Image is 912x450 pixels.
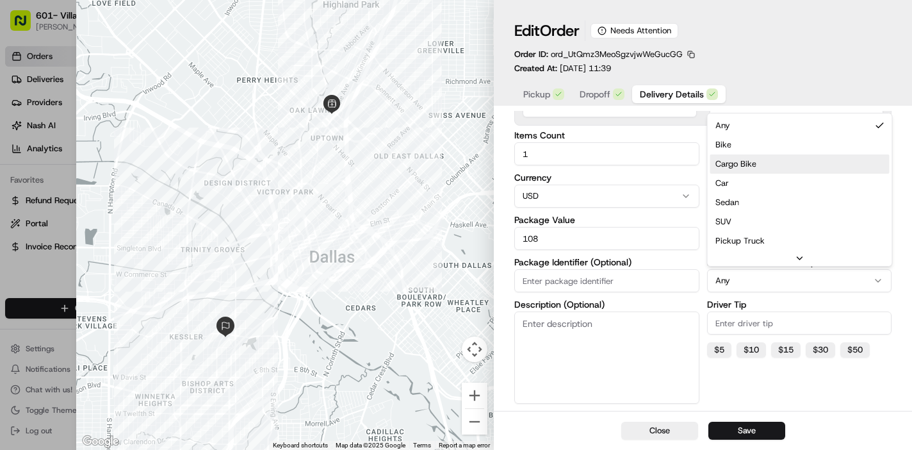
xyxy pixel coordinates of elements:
span: Pickup Truck [715,235,765,247]
a: 📗Knowledge Base [8,281,103,304]
span: Pickup [523,88,550,101]
img: Wisdom Oko [13,187,33,212]
span: [DATE] [113,233,140,244]
input: Enter driver tip [707,312,892,335]
a: Terms (opens in new tab) [413,442,431,449]
a: 💻API Documentation [103,281,211,304]
a: Open this area in Google Maps (opens a new window) [79,433,122,450]
h1: Edit [514,21,580,41]
img: 1736555255976-a54dd68f-1ca7-489b-9aae-adbdc363a1c4 [26,234,36,244]
p: Welcome 👋 [13,51,233,72]
label: Items Count [514,131,699,140]
div: Needs Attention [590,23,678,38]
div: 💻 [108,288,118,298]
label: Package Identifier (Optional) [514,258,699,267]
span: Map data ©2025 Google [336,442,405,449]
label: Driver Tip [707,300,892,309]
span: [PERSON_NAME] [40,233,104,244]
img: Angelique Valdez [13,221,33,242]
div: We're available if you need us! [58,135,176,146]
p: Order ID: [514,49,683,60]
div: Past conversations [13,167,86,177]
input: Enter items count [514,142,699,165]
label: Description (Optional) [514,300,699,309]
span: ord_UtQmz3MeoSgzvjwWeGucGG [551,49,683,60]
img: Google [79,433,122,450]
span: Delivery Details [640,88,704,101]
button: Map camera controls [462,337,487,362]
button: See all [199,164,233,179]
span: SUV [715,216,731,228]
img: 1738778727109-b901c2ba-d612-49f7-a14d-d897ce62d23f [27,122,50,146]
span: Any [715,120,730,131]
a: Powered byPylon [90,317,155,328]
button: $30 [806,342,835,358]
img: Nash [13,13,38,38]
button: $5 [707,342,731,358]
button: Save [708,422,785,440]
button: $10 [737,342,766,358]
button: $50 [840,342,870,358]
a: Report a map error [439,442,490,449]
label: Package Value [514,215,699,224]
input: Enter package value [514,227,699,250]
img: 1736555255976-a54dd68f-1ca7-489b-9aae-adbdc363a1c4 [26,199,36,210]
button: Start new chat [218,126,233,142]
div: 📗 [13,288,23,298]
span: API Documentation [121,287,206,299]
span: [DATE] 11:39 [560,63,611,74]
input: Clear [33,83,211,96]
input: Enter package identifier [514,269,699,292]
p: Created At: [514,63,611,74]
span: • [139,199,143,209]
button: Zoom in [462,383,487,408]
button: $15 [771,342,801,358]
div: Start new chat [58,122,210,135]
button: Zoom out [462,409,487,435]
span: Cargo Bike [715,158,756,170]
span: Sedan [715,197,739,208]
span: Pylon [127,318,155,328]
span: Dropoff [580,88,610,101]
span: • [106,233,111,244]
img: 1736555255976-a54dd68f-1ca7-489b-9aae-adbdc363a1c4 [13,122,36,146]
span: Car [715,178,729,189]
span: Wisdom [PERSON_NAME] [40,199,136,209]
button: Keyboard shortcuts [273,441,328,450]
span: Order [540,21,580,41]
label: Currency [514,173,699,182]
span: Knowledge Base [26,287,98,299]
span: [DATE] [146,199,172,209]
button: Close [621,422,698,440]
span: Bike [715,139,731,151]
